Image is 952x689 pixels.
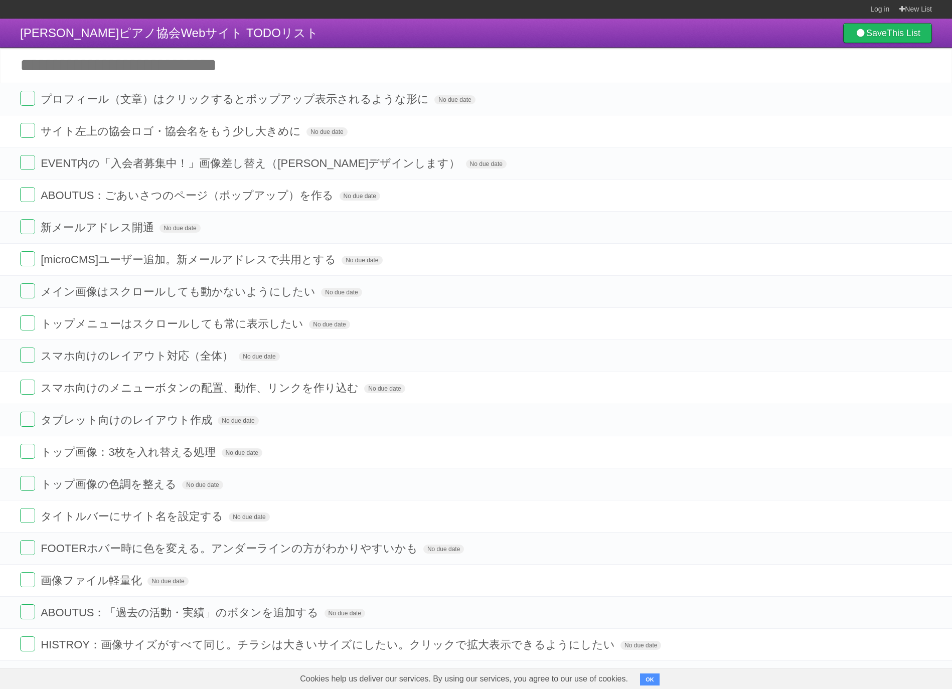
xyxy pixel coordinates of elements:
[843,23,932,43] a: SaveThis List
[41,125,303,137] span: サイト左上の協会ロゴ・協会名をもう少し大きめに
[41,510,226,523] span: タイトルバーにサイト名を設定する
[640,673,660,685] button: OK
[20,380,35,395] label: Done
[41,606,321,619] span: ABOUTUS：「過去の活動・実績」のボタンを追加する
[342,256,382,265] span: No due date
[20,412,35,427] label: Done
[20,444,35,459] label: Done
[41,350,236,362] span: スマホ向けのレイアウト対応（全体）
[20,315,35,330] label: Done
[20,26,319,40] span: [PERSON_NAME]ピアノ協会Webサイト TODOリスト
[41,638,617,651] span: HISTROY：画像サイズがすべて同じ。チラシは大きいサイズにしたい。クリックで拡大表示できるようにしたい
[41,414,215,426] span: タブレット向けのレイアウト作成
[20,476,35,491] label: Done
[41,382,361,394] span: スマホ向けのメニューボタンの配置、動作、リンクを作り込む
[290,669,638,689] span: Cookies help us deliver our services. By using our services, you agree to our use of cookies.
[41,221,156,234] span: 新メールアドレス開通
[20,123,35,138] label: Done
[321,288,362,297] span: No due date
[20,187,35,202] label: Done
[147,577,188,586] span: No due date
[20,155,35,170] label: Done
[340,192,380,201] span: No due date
[41,542,420,555] span: FOOTERホバー時に色を変える。アンダーラインの方がわかりやすいかも
[182,480,223,489] span: No due date
[364,384,405,393] span: No due date
[325,609,365,618] span: No due date
[20,91,35,106] label: Done
[41,574,144,587] span: 画像ファイル軽量化
[434,95,475,104] span: No due date
[41,478,179,490] span: トップ画像の色調を整える
[20,572,35,587] label: Done
[20,283,35,298] label: Done
[20,604,35,619] label: Done
[466,159,507,168] span: No due date
[423,545,464,554] span: No due date
[41,189,336,202] span: ABOUTUS：ごあいさつのページ（ポップアップ）を作る
[20,540,35,555] label: Done
[239,352,279,361] span: No due date
[887,28,920,38] b: This List
[620,641,661,650] span: No due date
[41,253,339,266] span: [microCMS]ユーザー追加。新メールアドレスで共用とする
[306,127,347,136] span: No due date
[41,93,431,105] span: プロフィール（文章）はクリックするとポップアップ表示されるような形に
[218,416,258,425] span: No due date
[20,251,35,266] label: Done
[41,285,318,298] span: メイン画像はスクロールしても動かないようにしたい
[20,636,35,651] label: Done
[160,224,200,233] span: No due date
[41,157,462,169] span: EVENT内の「入会者募集中！」画像差し替え（[PERSON_NAME]デザインします）
[229,512,269,522] span: No due date
[20,348,35,363] label: Done
[41,446,218,458] span: トップ画像：3枚を入れ替える処理
[20,508,35,523] label: Done
[222,448,262,457] span: No due date
[309,320,350,329] span: No due date
[20,219,35,234] label: Done
[41,317,306,330] span: トップメニューはスクロールしても常に表示したい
